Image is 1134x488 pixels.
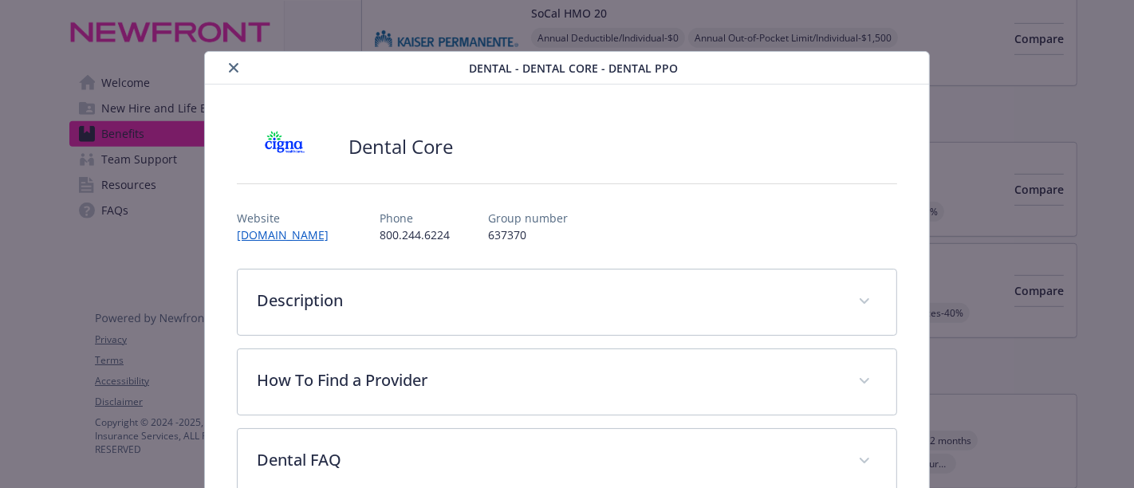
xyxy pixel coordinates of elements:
[238,349,896,415] div: How To Find a Provider
[469,60,678,77] span: Dental - Dental Core - Dental PPO
[257,448,839,472] p: Dental FAQ
[488,226,568,243] p: 637370
[380,226,450,243] p: 800.244.6224
[380,210,450,226] p: Phone
[488,210,568,226] p: Group number
[238,270,896,335] div: Description
[257,368,839,392] p: How To Find a Provider
[237,227,341,242] a: [DOMAIN_NAME]
[237,210,341,226] p: Website
[224,58,243,77] button: close
[237,123,333,171] img: CIGNA
[257,289,839,313] p: Description
[348,133,453,160] h2: Dental Core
